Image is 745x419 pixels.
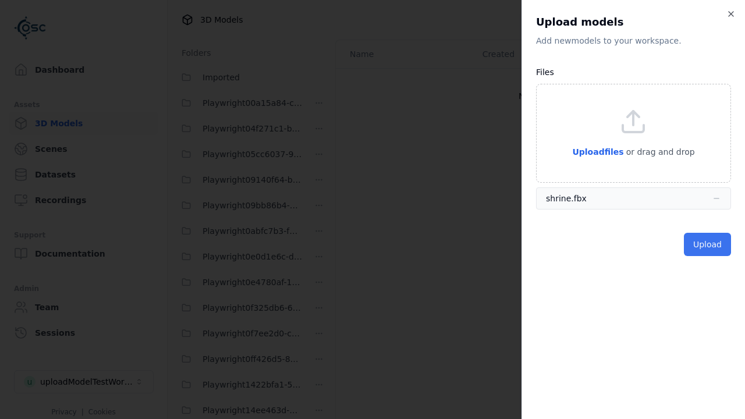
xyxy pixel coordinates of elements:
[572,147,623,157] span: Upload files
[536,14,731,30] h2: Upload models
[624,145,695,159] p: or drag and drop
[546,193,587,204] div: shrine.fbx
[536,68,554,77] label: Files
[536,35,731,47] p: Add new model s to your workspace.
[684,233,731,256] button: Upload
